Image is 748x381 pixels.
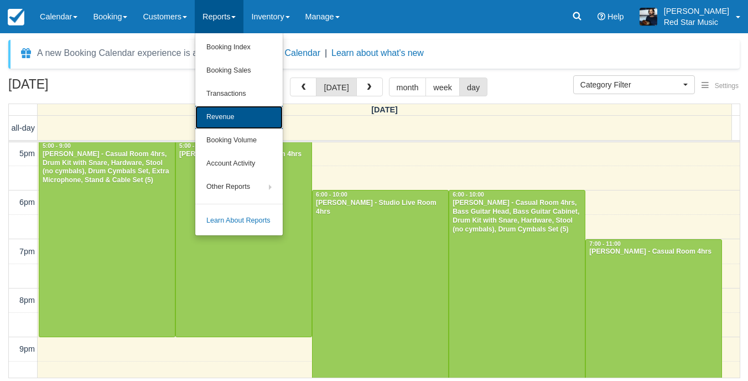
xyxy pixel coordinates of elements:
[195,106,283,129] a: Revenue
[8,9,24,25] img: checkfront-main-nav-mini-logo.png
[12,123,35,132] span: all-day
[573,75,695,94] button: Category Filter
[459,78,487,96] button: day
[331,48,424,58] a: Learn about what's new
[19,247,35,256] span: 7pm
[589,241,621,247] span: 7:00 - 11:00
[39,141,175,337] a: 5:00 - 9:00[PERSON_NAME] - Casual Room 4hrs, Drum Kit with Snare, Hardware, Stool (no cymbals), D...
[179,150,309,159] div: [PERSON_NAME] - Casual Room 4hrs
[695,78,745,94] button: Settings
[589,248,719,256] div: [PERSON_NAME] - Casual Room 4hrs
[598,13,605,20] i: Help
[607,12,624,21] span: Help
[43,143,71,149] span: 5:00 - 9:00
[453,192,484,198] span: 6:00 - 10:00
[19,344,35,353] span: 9pm
[195,33,283,236] ul: Reports
[316,192,347,198] span: 6:00 - 10:00
[452,199,582,234] div: [PERSON_NAME] - Casual Room 4hrs, Bass Guitar Head, Bass Guitar Cabinet, Drum Kit with Snare, Har...
[371,105,398,114] span: [DATE]
[19,198,35,207] span: 6pm
[715,82,739,90] span: Settings
[19,149,35,158] span: 5pm
[195,129,283,152] a: Booking Volume
[580,79,681,90] span: Category Filter
[640,8,657,25] img: A1
[8,78,148,98] h2: [DATE]
[664,6,729,17] p: [PERSON_NAME]
[195,176,283,199] a: Other Reports
[195,152,283,176] a: Account Activity
[425,78,460,96] button: week
[325,48,327,58] span: |
[195,83,283,106] a: Transactions
[315,199,445,217] div: [PERSON_NAME] - Studio Live Room 4hrs
[19,296,35,305] span: 8pm
[195,59,283,83] a: Booking Sales
[42,150,172,186] div: [PERSON_NAME] - Casual Room 4hrs, Drum Kit with Snare, Hardware, Stool (no cymbals), Drum Cymbals...
[195,209,283,233] a: Learn About Reports
[179,143,207,149] span: 5:00 - 9:00
[235,48,320,59] button: Enable New Calendar
[195,36,283,59] a: Booking Index
[664,17,729,28] p: Red Star Music
[175,141,312,337] a: 5:00 - 9:00[PERSON_NAME] - Casual Room 4hrs
[316,78,356,96] button: [DATE]
[37,47,231,60] div: A new Booking Calendar experience is available!
[389,78,427,96] button: month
